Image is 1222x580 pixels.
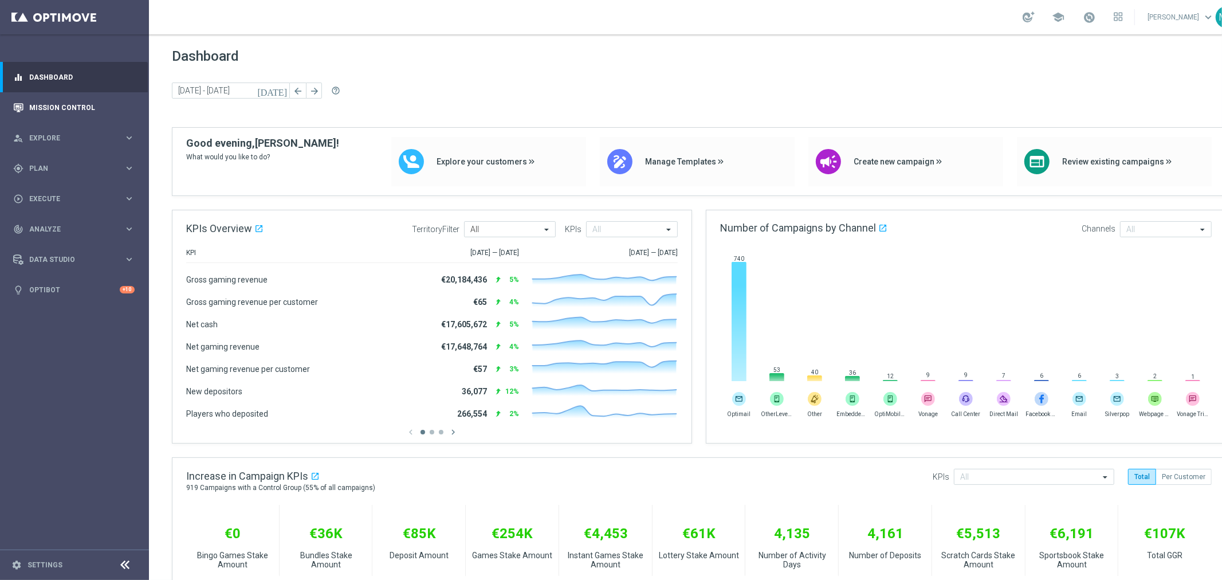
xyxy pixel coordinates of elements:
a: Dashboard [29,62,135,92]
button: play_circle_outline Execute keyboard_arrow_right [13,194,135,203]
i: settings [11,560,22,570]
div: Execute [13,194,124,204]
span: Explore [29,135,124,142]
i: keyboard_arrow_right [124,224,135,234]
div: Mission Control [13,92,135,123]
div: Data Studio [13,254,124,265]
i: gps_fixed [13,163,23,174]
div: Explore [13,133,124,143]
i: play_circle_outline [13,194,23,204]
div: +10 [120,286,135,293]
i: track_changes [13,224,23,234]
button: track_changes Analyze keyboard_arrow_right [13,225,135,234]
button: person_search Explore keyboard_arrow_right [13,134,135,143]
button: Data Studio keyboard_arrow_right [13,255,135,264]
div: Plan [13,163,124,174]
a: Mission Control [29,92,135,123]
span: keyboard_arrow_down [1202,11,1215,23]
button: equalizer Dashboard [13,73,135,82]
i: lightbulb [13,285,23,295]
div: Optibot [13,275,135,305]
button: gps_fixed Plan keyboard_arrow_right [13,164,135,173]
span: Execute [29,195,124,202]
button: Mission Control [13,103,135,112]
span: Plan [29,165,124,172]
span: Analyze [29,226,124,233]
div: Analyze [13,224,124,234]
a: [PERSON_NAME]keyboard_arrow_down [1146,9,1216,26]
i: person_search [13,133,23,143]
i: keyboard_arrow_right [124,254,135,265]
i: equalizer [13,72,23,83]
div: Dashboard [13,62,135,92]
i: keyboard_arrow_right [124,163,135,174]
span: Data Studio [29,256,124,263]
i: keyboard_arrow_right [124,193,135,204]
i: keyboard_arrow_right [124,132,135,143]
a: Settings [27,562,62,569]
button: lightbulb Optibot +10 [13,285,135,295]
a: Optibot [29,275,120,305]
span: school [1052,11,1064,23]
